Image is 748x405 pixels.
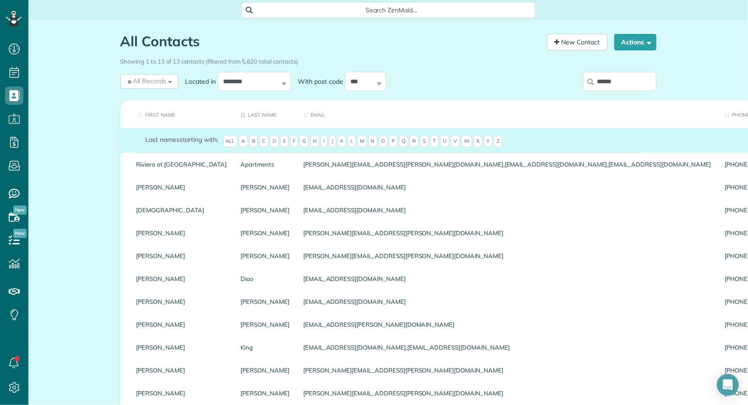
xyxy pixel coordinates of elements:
[136,390,227,396] a: [PERSON_NAME]
[136,367,227,373] a: [PERSON_NAME]
[240,184,289,190] a: [PERSON_NAME]
[136,344,227,351] a: [PERSON_NAME]
[13,205,27,215] span: New
[240,367,289,373] a: [PERSON_NAME]
[389,135,398,148] span: P
[296,100,718,128] th: Email: activate to sort column ascending
[357,135,367,148] span: M
[296,359,718,382] div: [PERSON_NAME][EMAIL_ADDRESS][PERSON_NAME][DOMAIN_NAME]
[296,336,718,359] div: [EMAIL_ADDRESS][DOMAIN_NAME],[EMAIL_ADDRESS][DOMAIN_NAME]
[240,253,289,259] a: [PERSON_NAME]
[348,135,356,148] span: L
[614,34,656,50] button: Actions
[240,275,289,282] a: Diao
[120,34,540,49] h1: All Contacts
[440,135,449,148] span: U
[717,374,739,396] div: Open Intercom Messenger
[296,382,718,405] div: [PERSON_NAME][EMAIL_ADDRESS][PERSON_NAME][DOMAIN_NAME]
[291,77,345,86] label: With post code
[494,135,502,148] span: Z
[239,135,248,148] span: A
[178,77,218,86] label: Located in
[399,135,408,148] span: Q
[338,135,346,148] span: K
[136,321,227,328] a: [PERSON_NAME]
[240,161,289,167] a: Apartments
[310,135,319,148] span: H
[234,100,296,128] th: Last Name: activate to sort column descending
[368,135,377,148] span: N
[296,221,718,244] div: [PERSON_NAME][EMAIL_ADDRESS][PERSON_NAME][DOMAIN_NAME]
[379,135,388,148] span: O
[136,253,227,259] a: [PERSON_NAME]
[474,135,482,148] span: X
[296,153,718,176] div: [PERSON_NAME][EMAIL_ADDRESS][PERSON_NAME][DOMAIN_NAME],[EMAIL_ADDRESS][DOMAIN_NAME],[EMAIL_ADDRES...
[136,230,227,236] a: [PERSON_NAME]
[280,135,289,148] span: E
[259,135,268,148] span: C
[146,135,218,144] label: starting with:
[136,207,227,213] a: [DEMOGRAPHIC_DATA]
[296,176,718,199] div: [EMAIL_ADDRESS][DOMAIN_NAME]
[120,54,656,66] div: Showing 1 to 13 of 13 contacts (filtered from 5,620 total contacts)
[240,390,289,396] a: [PERSON_NAME]
[329,135,336,148] span: J
[136,184,227,190] a: [PERSON_NAME]
[409,135,419,148] span: R
[290,135,298,148] span: F
[136,161,227,167] a: Riviera at [GEOGRAPHIC_DATA]
[120,100,234,128] th: First Name: activate to sort column ascending
[296,244,718,267] div: [PERSON_NAME][EMAIL_ADDRESS][PERSON_NAME][DOMAIN_NAME]
[223,135,238,148] span: All
[321,135,328,148] span: I
[420,135,429,148] span: S
[240,298,289,305] a: [PERSON_NAME]
[430,135,439,148] span: T
[146,135,180,144] span: Last names
[296,267,718,290] div: [EMAIL_ADDRESS][DOMAIN_NAME]
[461,135,472,148] span: W
[249,135,258,148] span: B
[240,207,289,213] a: [PERSON_NAME]
[451,135,460,148] span: V
[296,313,718,336] div: [EMAIL_ADDRESS][PERSON_NAME][DOMAIN_NAME]
[547,34,607,50] a: New Contact
[136,275,227,282] a: [PERSON_NAME]
[300,135,309,148] span: G
[240,321,289,328] a: [PERSON_NAME]
[296,290,718,313] div: [EMAIL_ADDRESS][DOMAIN_NAME]
[13,229,27,238] span: New
[484,135,492,148] span: Y
[270,135,279,148] span: D
[126,76,167,86] span: All Records
[240,344,289,351] a: King
[136,298,227,305] a: [PERSON_NAME]
[240,230,289,236] a: [PERSON_NAME]
[296,199,718,221] div: [EMAIL_ADDRESS][DOMAIN_NAME]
